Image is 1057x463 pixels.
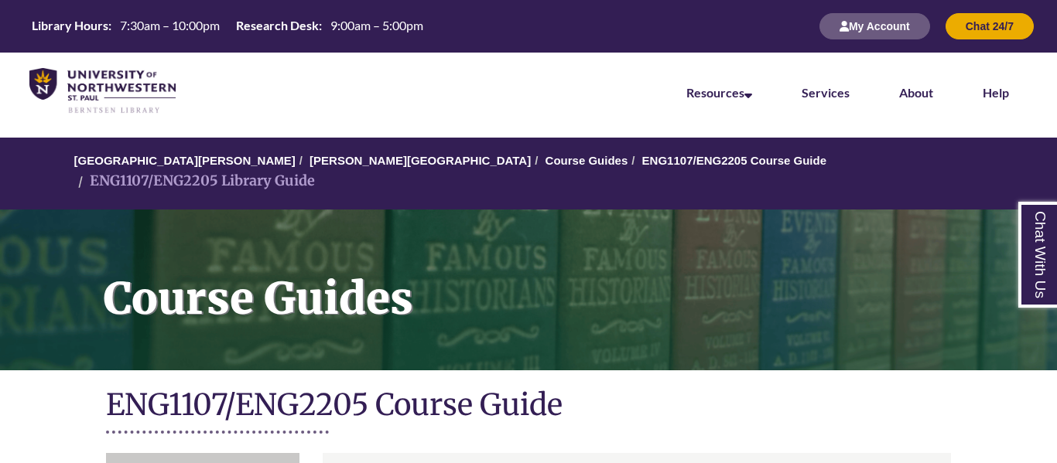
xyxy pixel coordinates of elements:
[330,18,423,32] span: 9:00am – 5:00pm
[26,17,429,34] table: Hours Today
[310,154,531,167] a: [PERSON_NAME][GEOGRAPHIC_DATA]
[899,85,933,100] a: About
[642,154,826,167] a: ENG1107/ENG2205 Course Guide
[74,154,296,167] a: [GEOGRAPHIC_DATA][PERSON_NAME]
[946,19,1034,32] a: Chat 24/7
[819,13,930,39] button: My Account
[106,386,952,427] h1: ENG1107/ENG2205 Course Guide
[819,19,930,32] a: My Account
[26,17,114,34] th: Library Hours:
[686,85,752,100] a: Resources
[230,17,324,34] th: Research Desk:
[546,154,628,167] a: Course Guides
[946,13,1034,39] button: Chat 24/7
[802,85,850,100] a: Services
[26,17,429,36] a: Hours Today
[29,68,176,114] img: UNWSP Library Logo
[87,209,1057,350] h1: Course Guides
[983,85,1009,100] a: Help
[74,170,315,192] li: ENG1107/ENG2205 Library Guide
[120,18,220,32] span: 7:30am – 10:00pm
